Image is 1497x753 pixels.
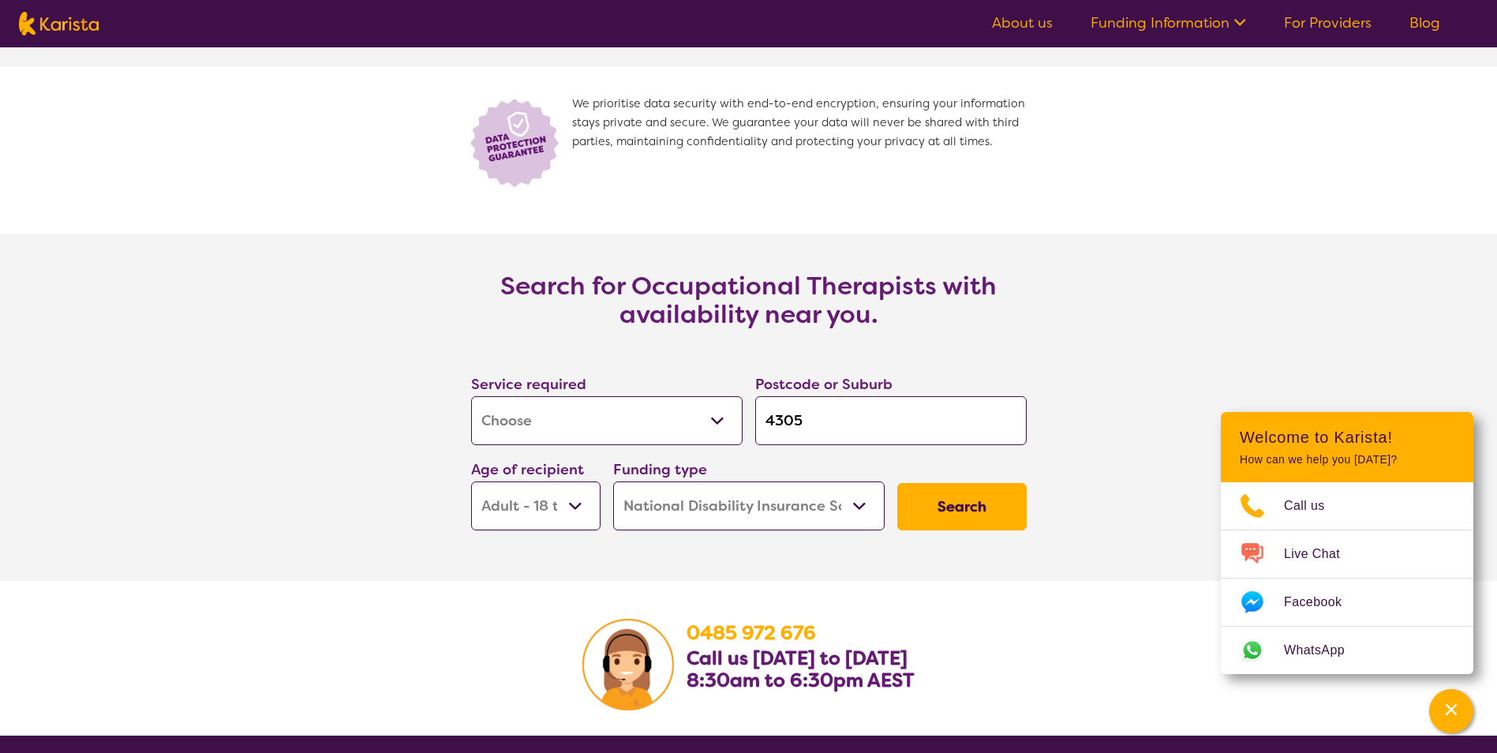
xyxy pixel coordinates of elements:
[471,460,584,479] label: Age of recipient
[1409,13,1440,32] a: Blog
[1284,13,1372,32] a: For Providers
[1221,627,1473,674] a: Web link opens in a new tab.
[1429,689,1473,733] button: Channel Menu
[471,375,586,394] label: Service required
[1240,428,1454,447] h2: Welcome to Karista!
[687,620,816,646] a: 0485 972 676
[1284,590,1360,614] span: Facebook
[433,272,1065,328] h3: Search for Occupational Therapists with availability near you.
[465,95,572,189] img: Lock icon
[19,12,99,36] img: Karista logo
[755,375,893,394] label: Postcode or Suburb
[1091,13,1246,32] a: Funding Information
[572,95,1033,189] span: We prioritise data security with end-to-end encryption, ensuring your information stays private a...
[687,646,908,671] b: Call us [DATE] to [DATE]
[1284,542,1359,566] span: Live Chat
[1284,639,1364,662] span: WhatsApp
[582,619,674,710] img: Karista Client Service
[992,13,1053,32] a: About us
[755,396,1027,445] input: Type
[1284,494,1344,518] span: Call us
[613,460,707,479] label: Funding type
[897,483,1027,530] button: Search
[1221,482,1473,674] ul: Choose channel
[1221,412,1473,674] div: Channel Menu
[1240,453,1454,466] p: How can we help you [DATE]?
[687,668,915,693] b: 8:30am to 6:30pm AEST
